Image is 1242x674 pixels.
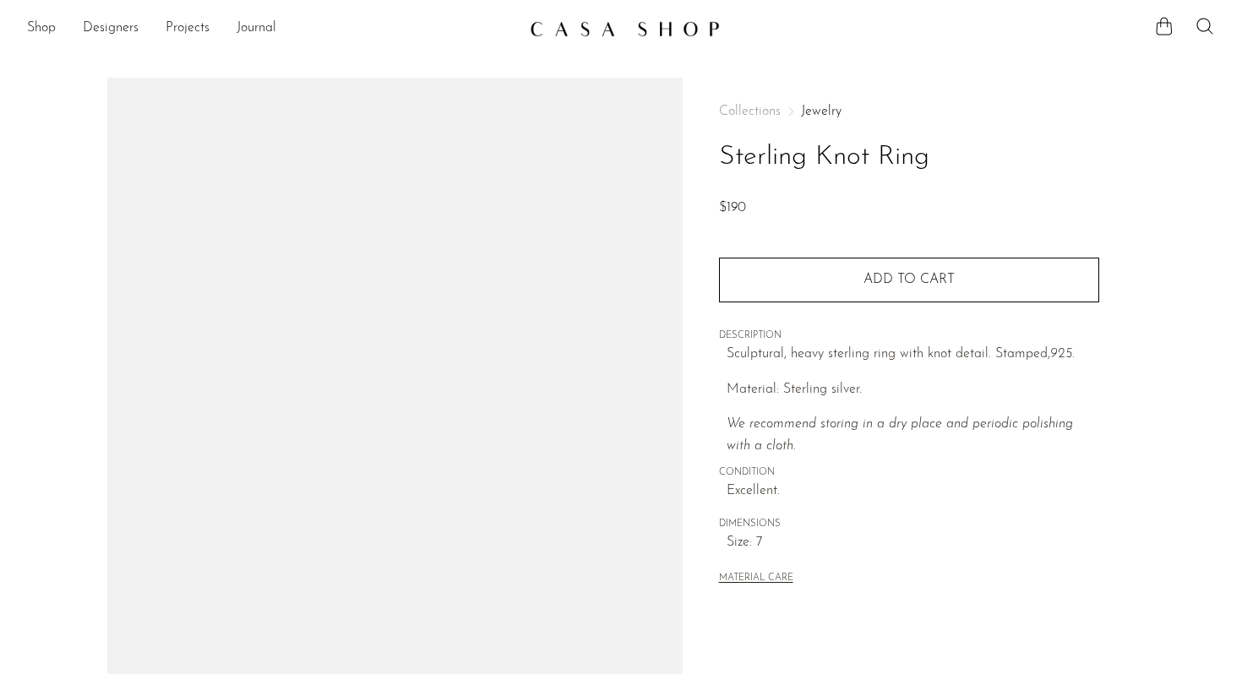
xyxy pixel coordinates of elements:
span: $190 [719,201,746,215]
span: Excellent. [727,481,1099,503]
nav: Desktop navigation [27,14,516,43]
a: Projects [166,18,210,40]
p: Material: Sterling silver. [727,379,1099,401]
span: CONDITION [719,465,1099,481]
a: Designers [83,18,139,40]
a: Jewelry [801,105,842,118]
h1: Sterling Knot Ring [719,136,1099,179]
button: Add to cart [719,258,1099,302]
span: DESCRIPTION [719,329,1099,344]
span: Collections [719,105,781,118]
i: We recommend storing in a dry place and periodic polishing with a cloth. [727,417,1073,453]
a: Journal [237,18,276,40]
em: 925. [1050,347,1075,361]
p: Sculptural, heavy sterling ring with knot detail. Stamped, [727,344,1099,366]
a: Shop [27,18,56,40]
span: Add to cart [863,273,955,286]
span: DIMENSIONS [719,517,1099,532]
ul: NEW HEADER MENU [27,14,516,43]
button: MATERIAL CARE [719,573,793,585]
span: Size: 7 [727,532,1099,554]
nav: Breadcrumbs [719,105,1099,118]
